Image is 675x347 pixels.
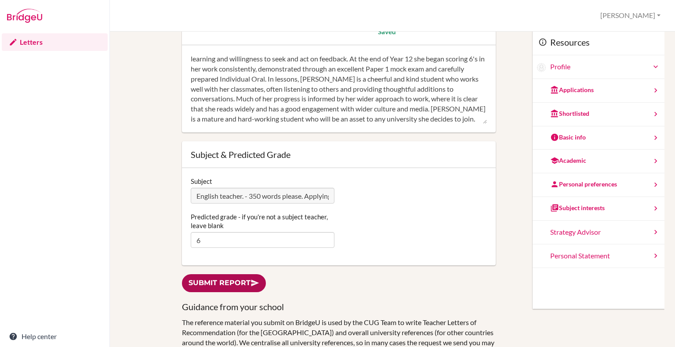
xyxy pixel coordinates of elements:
div: Subject & Predicted Grade [191,150,487,159]
a: Strategy Advisor [533,221,664,244]
div: Academic [550,156,586,165]
div: Resources [533,29,664,56]
a: Submit report [182,274,266,292]
img: Trong Dan Thy Than [537,63,546,72]
div: Personal preferences [550,180,617,189]
label: Predicted grade - if you're not a subject teacher, leave blank [191,212,334,230]
div: Shortlisted [550,109,589,118]
label: Subject [191,177,212,186]
a: Personal preferences [533,173,664,197]
a: Personal Statement [533,244,664,268]
a: Subject interests [533,197,664,221]
a: Shortlisted [533,103,664,126]
div: Applications [550,86,594,94]
a: Letters [2,33,108,51]
a: Academic [533,150,664,173]
a: Applications [533,79,664,103]
div: Basic info [550,133,586,142]
img: Bridge-U [7,9,42,23]
div: Subject interests [550,204,605,212]
button: [PERSON_NAME] [596,7,664,24]
a: Basic info [533,126,664,150]
h3: Guidance from your school [182,301,496,313]
a: Profile [550,62,660,72]
a: Help center [2,328,108,345]
textarea: Thy [191,54,487,124]
div: Saved [378,27,396,36]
